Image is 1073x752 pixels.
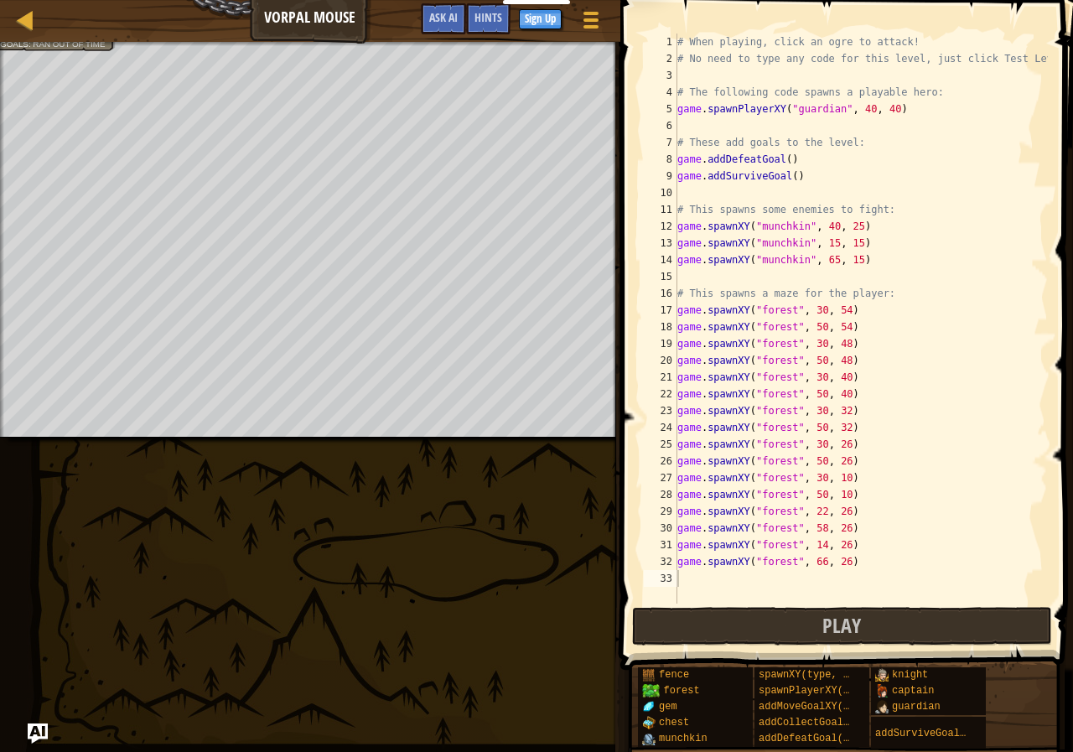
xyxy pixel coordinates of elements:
div: 5 [644,101,677,117]
button: Play [632,607,1052,646]
div: 32 [644,553,677,570]
div: 27 [644,469,677,486]
div: 1 [644,34,677,50]
img: portrait.png [875,700,889,713]
span: Play [822,612,861,639]
span: addMoveGoalXY(x, y) [759,701,873,713]
span: addSurviveGoal(seconds) [875,728,1014,739]
button: Ask AI [28,723,48,744]
div: 12 [644,218,677,235]
span: knight [892,669,928,681]
span: spawnXY(type, x, y) [759,669,873,681]
div: 28 [644,486,677,503]
span: munchkin [659,733,708,744]
div: 7 [644,134,677,151]
span: Hints [474,9,502,25]
span: addDefeatGoal(amount) [759,733,885,744]
div: 30 [644,520,677,537]
span: Ask AI [429,9,458,25]
div: 26 [644,453,677,469]
div: 33 [644,570,677,587]
button: Ask AI [421,3,466,34]
button: Sign Up [519,9,562,29]
span: chest [659,717,689,729]
div: 8 [644,151,677,168]
div: 11 [644,201,677,218]
span: spawnPlayerXY(type, x, y) [759,685,910,697]
span: Ran out of time [33,39,105,49]
img: portrait.png [642,716,656,729]
div: 31 [644,537,677,553]
div: 21 [644,369,677,386]
div: 3 [644,67,677,84]
button: Show game menu [570,3,612,43]
div: 18 [644,319,677,335]
div: 9 [644,168,677,184]
div: 29 [644,503,677,520]
span: guardian [892,701,941,713]
img: portrait.png [642,668,656,682]
div: 25 [644,436,677,453]
div: 16 [644,285,677,302]
div: 17 [644,302,677,319]
div: 15 [644,268,677,285]
div: 22 [644,386,677,402]
span: fence [659,669,689,681]
div: 10 [644,184,677,201]
img: portrait.png [875,684,889,698]
img: portrait.png [642,700,656,713]
span: forest [663,685,699,697]
div: 23 [644,402,677,419]
div: 24 [644,419,677,436]
img: portrait.png [642,732,656,745]
span: : [29,39,33,49]
span: captain [892,685,934,697]
div: 2 [644,50,677,67]
div: 4 [644,84,677,101]
img: trees_1.png [642,684,660,698]
div: 20 [644,352,677,369]
span: addCollectGoal(amount) [759,717,891,729]
span: gem [659,701,677,713]
div: 14 [644,252,677,268]
div: 19 [644,335,677,352]
div: 6 [644,117,677,134]
div: 13 [644,235,677,252]
img: portrait.png [875,668,889,682]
